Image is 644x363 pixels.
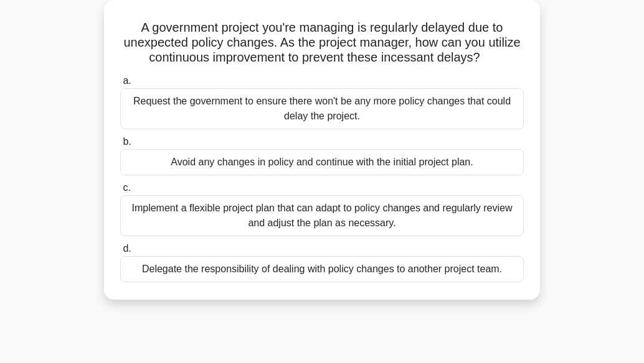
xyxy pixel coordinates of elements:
span: b. [123,136,131,147]
div: Implement a flexible project plan that can adapt to policy changes and regularly review and adjus... [120,195,524,236]
h5: A government project you're managing is regularly delayed due to unexpected policy changes. As th... [119,20,525,66]
span: a. [123,75,131,86]
div: Avoid any changes in policy and continue with the initial project plan. [120,149,524,175]
span: c. [123,182,130,193]
span: d. [123,243,131,254]
div: Request the government to ensure there won't be any more policy changes that could delay the proj... [120,88,524,129]
div: Delegate the responsibility of dealing with policy changes to another project team. [120,256,524,282]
